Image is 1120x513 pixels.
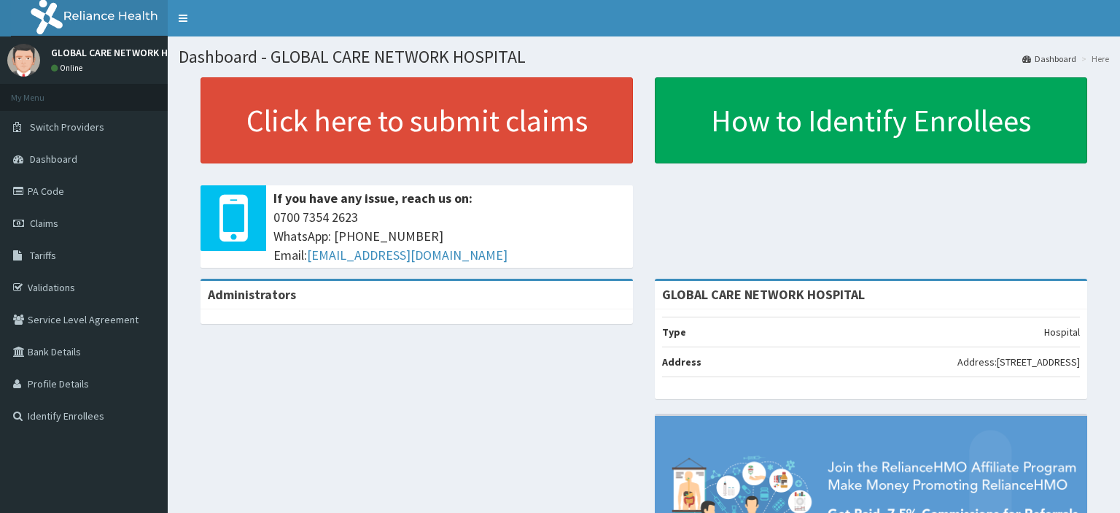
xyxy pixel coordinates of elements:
[208,286,296,303] b: Administrators
[273,208,626,264] span: 0700 7354 2623 WhatsApp: [PHONE_NUMBER] Email:
[957,355,1080,369] p: Address:[STREET_ADDRESS]
[201,77,633,163] a: Click here to submit claims
[51,47,206,58] p: GLOBAL CARE NETWORK HOSPITAL
[1044,325,1080,339] p: Hospital
[7,44,40,77] img: User Image
[1078,53,1109,65] li: Here
[273,190,472,207] b: If you have any issue, reach us on:
[51,63,86,73] a: Online
[662,286,865,303] strong: GLOBAL CARE NETWORK HOSPITAL
[179,47,1109,66] h1: Dashboard - GLOBAL CARE NETWORK HOSPITAL
[30,217,58,230] span: Claims
[30,120,104,134] span: Switch Providers
[30,249,56,262] span: Tariffs
[655,77,1087,163] a: How to Identify Enrollees
[662,325,686,339] b: Type
[307,247,507,263] a: [EMAIL_ADDRESS][DOMAIN_NAME]
[30,153,77,166] span: Dashboard
[1022,53,1076,65] a: Dashboard
[662,355,701,369] b: Address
